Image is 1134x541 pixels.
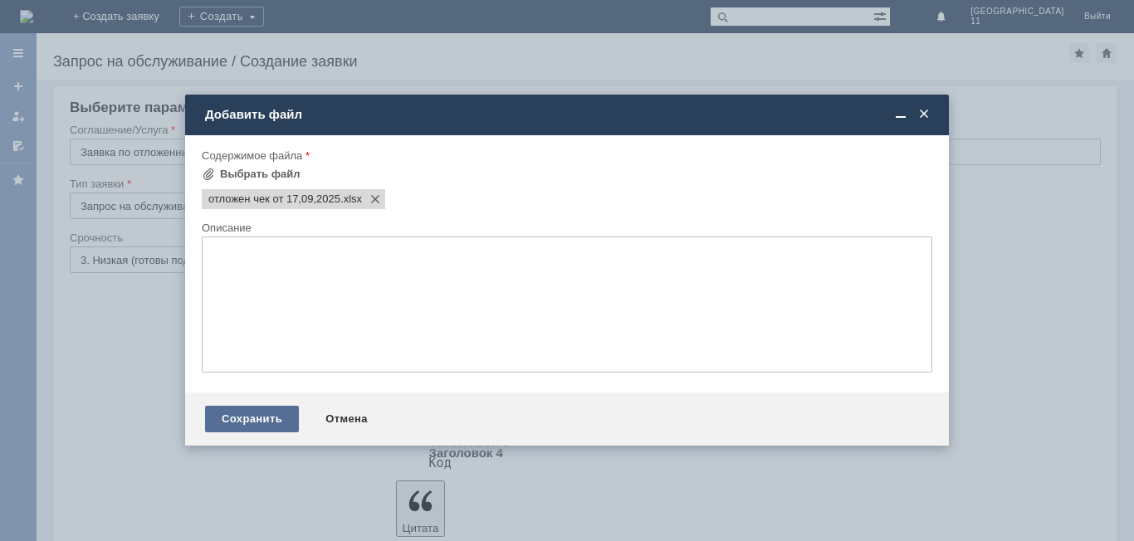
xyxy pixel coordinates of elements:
div: Описание [202,222,929,233]
div: Содержимое файла [202,150,929,161]
div: удалить отложенный чек [7,7,242,20]
div: Добавить файл [205,107,932,122]
span: отложен чек от 17,09,2025.xlsx [208,193,340,206]
span: Закрыть [916,107,932,122]
div: Выбрать файл [220,168,301,181]
span: отложен чек от 17,09,2025.xlsx [340,193,362,206]
span: Свернуть (Ctrl + M) [892,107,909,122]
